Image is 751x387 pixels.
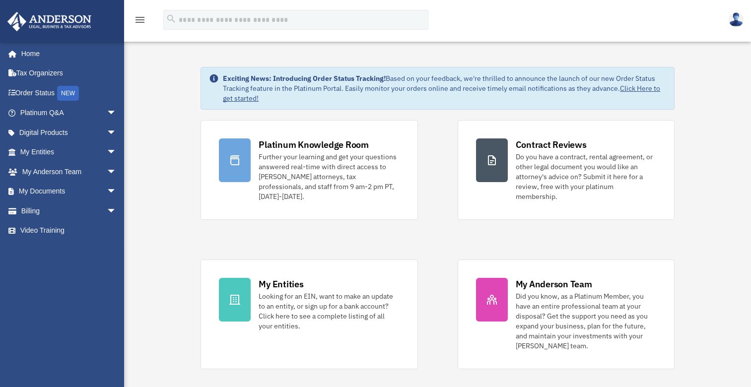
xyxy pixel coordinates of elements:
[729,12,744,27] img: User Pic
[107,103,127,124] span: arrow_drop_down
[223,73,666,103] div: Based on your feedback, we're thrilled to announce the launch of our new Order Status Tracking fe...
[223,74,386,83] strong: Exciting News: Introducing Order Status Tracking!
[4,12,94,31] img: Anderson Advisors Platinum Portal
[516,152,656,201] div: Do you have a contract, rental agreement, or other legal document you would like an attorney's ad...
[57,86,79,101] div: NEW
[259,291,399,331] div: Looking for an EIN, want to make an update to an entity, or sign up for a bank account? Click her...
[458,120,675,220] a: Contract Reviews Do you have a contract, rental agreement, or other legal document you would like...
[7,103,132,123] a: Platinum Q&Aarrow_drop_down
[7,64,132,83] a: Tax Organizers
[107,162,127,182] span: arrow_drop_down
[107,142,127,163] span: arrow_drop_down
[7,221,132,241] a: Video Training
[107,182,127,202] span: arrow_drop_down
[7,44,127,64] a: Home
[134,17,146,26] a: menu
[7,142,132,162] a: My Entitiesarrow_drop_down
[7,123,132,142] a: Digital Productsarrow_drop_down
[259,152,399,201] div: Further your learning and get your questions answered real-time with direct access to [PERSON_NAM...
[107,201,127,221] span: arrow_drop_down
[516,138,587,151] div: Contract Reviews
[223,84,660,103] a: Click Here to get started!
[201,120,417,220] a: Platinum Knowledge Room Further your learning and get your questions answered real-time with dire...
[516,291,656,351] div: Did you know, as a Platinum Member, you have an entire professional team at your disposal? Get th...
[516,278,592,290] div: My Anderson Team
[7,201,132,221] a: Billingarrow_drop_down
[458,259,675,369] a: My Anderson Team Did you know, as a Platinum Member, you have an entire professional team at your...
[107,123,127,143] span: arrow_drop_down
[7,162,132,182] a: My Anderson Teamarrow_drop_down
[259,278,303,290] div: My Entities
[166,13,177,24] i: search
[201,259,417,369] a: My Entities Looking for an EIN, want to make an update to an entity, or sign up for a bank accoun...
[259,138,369,151] div: Platinum Knowledge Room
[7,83,132,103] a: Order StatusNEW
[134,14,146,26] i: menu
[7,182,132,201] a: My Documentsarrow_drop_down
